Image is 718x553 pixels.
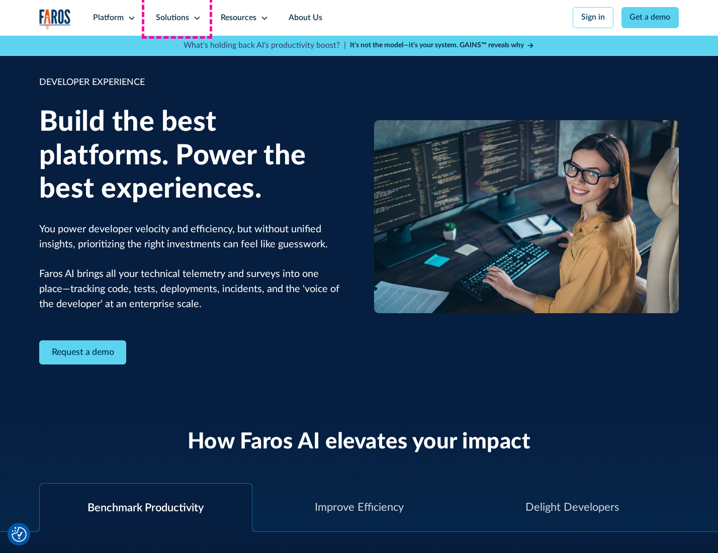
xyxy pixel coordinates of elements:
[525,499,619,516] div: Delight Developers
[39,222,344,312] p: You power developer velocity and efficiency, but without unified insights, prioritizing the right...
[184,40,346,52] p: What's holding back AI's productivity boost? |
[87,500,204,516] div: Benchmark Productivity
[350,40,535,51] a: It’s not the model—it’s your system. GAINS™ reveals why
[188,429,531,455] h2: How Faros AI elevates your impact
[350,42,524,49] strong: It’s not the model—it’s your system. GAINS™ reveals why
[621,7,679,28] a: Get a demo
[12,527,27,542] button: Cookie Settings
[39,76,344,89] div: DEVELOPER EXPERIENCE
[93,12,124,24] div: Platform
[12,527,27,542] img: Revisit consent button
[39,9,71,30] img: Logo of the analytics and reporting company Faros.
[315,499,404,516] div: Improve Efficiency
[39,340,127,365] a: Contact Modal
[221,12,256,24] div: Resources
[156,12,189,24] div: Solutions
[39,9,71,30] a: home
[573,7,613,28] a: Sign in
[39,106,344,206] h1: Build the best platforms. Power the best experiences.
